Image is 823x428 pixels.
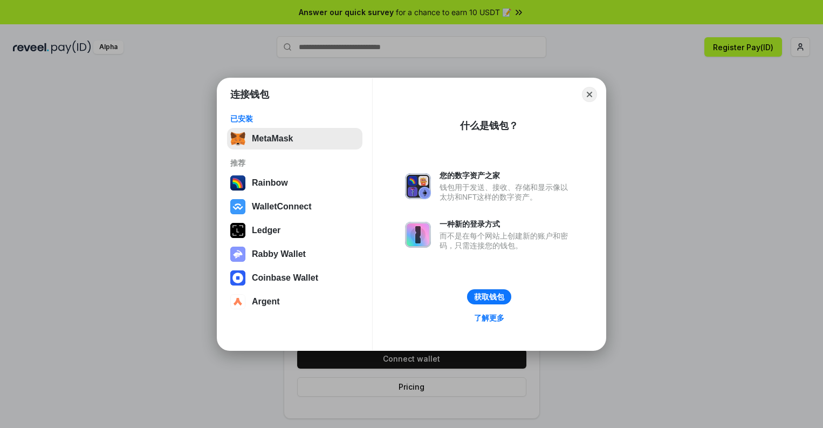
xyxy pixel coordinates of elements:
button: WalletConnect [227,196,362,218]
img: svg+xml,%3Csvg%20width%3D%2228%22%20height%3D%2228%22%20viewBox%3D%220%200%2028%2028%22%20fill%3D... [230,199,245,214]
img: svg+xml,%3Csvg%20width%3D%22120%22%20height%3D%22120%22%20viewBox%3D%220%200%20120%20120%22%20fil... [230,175,245,191]
div: 您的数字资产之家 [440,171,573,180]
div: 已安装 [230,114,359,124]
div: 了解更多 [474,313,504,323]
div: WalletConnect [252,202,312,212]
button: Ledger [227,220,362,241]
img: svg+xml,%3Csvg%20width%3D%2228%22%20height%3D%2228%22%20viewBox%3D%220%200%2028%2028%22%20fill%3D... [230,270,245,286]
div: Rabby Wallet [252,249,306,259]
div: Rainbow [252,178,288,188]
button: Close [582,87,597,102]
button: MetaMask [227,128,362,150]
img: svg+xml,%3Csvg%20xmlns%3D%22http%3A%2F%2Fwww.w3.org%2F2000%2Fsvg%22%20width%3D%2228%22%20height%3... [230,223,245,238]
img: svg+xml,%3Csvg%20fill%3D%22none%22%20height%3D%2233%22%20viewBox%3D%220%200%2035%2033%22%20width%... [230,131,245,146]
div: 钱包用于发送、接收、存储和显示像以太坊和NFT这样的数字资产。 [440,182,573,202]
button: Rainbow [227,172,362,194]
div: 获取钱包 [474,292,504,302]
div: 什么是钱包？ [460,119,518,132]
a: 了解更多 [468,311,511,325]
button: Coinbase Wallet [227,267,362,289]
h1: 连接钱包 [230,88,269,101]
img: svg+xml,%3Csvg%20xmlns%3D%22http%3A%2F%2Fwww.w3.org%2F2000%2Fsvg%22%20fill%3D%22none%22%20viewBox... [405,222,431,248]
div: Ledger [252,226,280,235]
div: 一种新的登录方式 [440,219,573,229]
div: 而不是在每个网站上创建新的账户和密码，只需连接您的钱包。 [440,231,573,250]
button: 获取钱包 [467,289,511,304]
img: svg+xml,%3Csvg%20width%3D%2228%22%20height%3D%2228%22%20viewBox%3D%220%200%2028%2028%22%20fill%3D... [230,294,245,309]
button: Argent [227,291,362,312]
div: Coinbase Wallet [252,273,318,283]
img: svg+xml,%3Csvg%20xmlns%3D%22http%3A%2F%2Fwww.w3.org%2F2000%2Fsvg%22%20fill%3D%22none%22%20viewBox... [405,173,431,199]
div: Argent [252,297,280,307]
img: svg+xml,%3Csvg%20xmlns%3D%22http%3A%2F%2Fwww.w3.org%2F2000%2Fsvg%22%20fill%3D%22none%22%20viewBox... [230,247,245,262]
div: 推荐 [230,158,359,168]
div: MetaMask [252,134,293,144]
button: Rabby Wallet [227,243,362,265]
